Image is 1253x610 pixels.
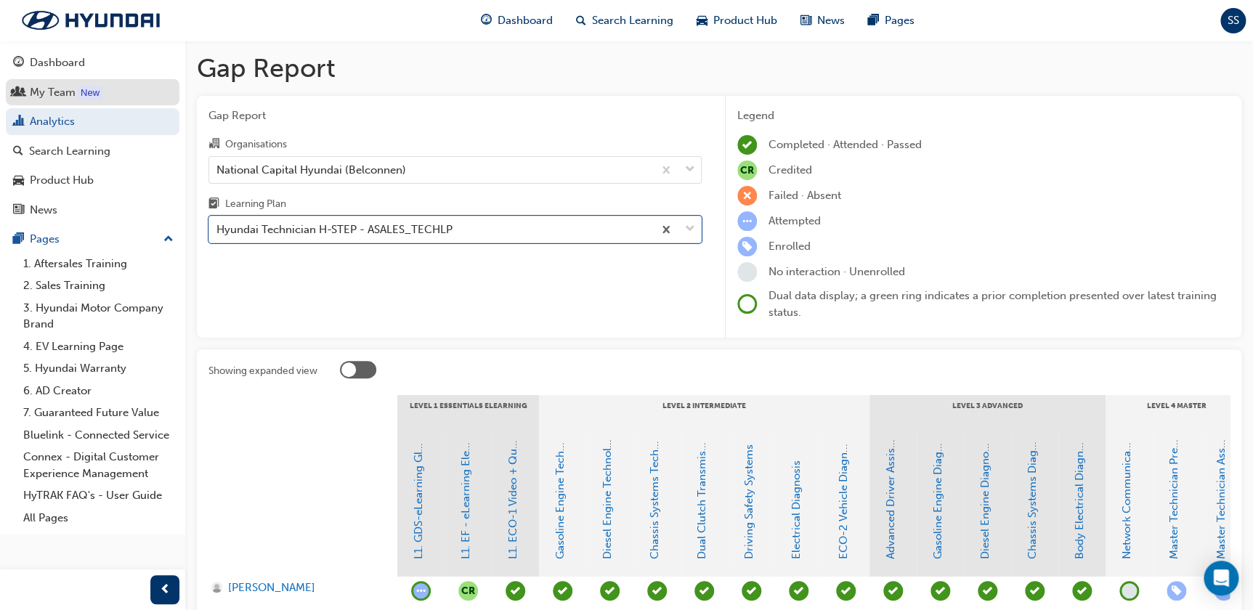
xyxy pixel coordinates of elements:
[769,289,1217,319] span: Dual data display; a green ring indicates a prior completion presented over latest training status.
[17,274,179,297] a: 2. Sales Training
[1167,581,1186,601] span: learningRecordVerb_ENROLL-icon
[769,189,841,202] span: Failed · Absent
[208,107,702,124] span: Gap Report
[208,138,219,151] span: organisation-icon
[13,145,23,158] span: search-icon
[769,214,821,227] span: Attempted
[6,138,179,165] a: Search Learning
[978,439,992,559] a: Diesel Engine Diagnosis
[539,395,869,431] div: LEVEL 2 Intermediate
[930,581,950,601] span: learningRecordVerb_ATTEND-icon
[883,581,903,601] span: learningRecordVerb_ATTEND-icon
[469,6,564,36] a: guage-iconDashboard
[685,6,789,36] a: car-iconProduct Hub
[884,400,897,559] a: Advanced Driver Assist Systems
[228,579,315,596] span: [PERSON_NAME]
[506,581,525,601] span: learningRecordVerb_PASS-icon
[1120,426,1133,559] a: Network Communications
[647,581,667,601] span: learningRecordVerb_ATTEND-icon
[694,581,714,601] span: learningRecordVerb_ATTEND-icon
[6,108,179,135] a: Analytics
[13,174,24,187] span: car-icon
[6,167,179,194] a: Product Hub
[397,395,539,431] div: LEVEL 1 Essentials eLearning
[6,79,179,106] a: My Team
[216,161,406,178] div: National Capital Hyundai (Belconnen)
[1228,12,1239,29] span: SS
[737,135,757,155] span: learningRecordVerb_COMPLETE-icon
[6,46,179,226] button: DashboardMy TeamAnalyticsSearch LearningProduct HubNews
[7,5,174,36] img: Trak
[817,12,845,29] span: News
[17,335,179,358] a: 4. EV Learning Page
[163,230,174,249] span: up-icon
[17,424,179,447] a: Bluelink - Connected Service
[685,160,695,179] span: down-icon
[17,380,179,402] a: 6. AD Creator
[553,416,567,559] a: Gasoline Engine Technology
[869,395,1106,431] div: LEVEL 3 Advanced
[856,6,926,36] a: pages-iconPages
[17,297,179,335] a: 3. Hyundai Motor Company Brand
[1119,581,1139,601] span: learningRecordVerb_NONE-icon
[6,197,179,224] a: News
[737,160,757,180] span: null-icon
[713,12,777,29] span: Product Hub
[458,581,478,601] span: null-icon
[17,507,179,529] a: All Pages
[800,12,811,30] span: news-icon
[1026,424,1039,559] a: Chassis Systems Diagnosis
[30,54,85,71] div: Dashboard
[697,12,707,30] span: car-icon
[742,444,755,559] a: Driving Safety Systems
[978,581,997,601] span: learningRecordVerb_ATTEND-icon
[601,429,614,559] a: Diesel Engine Technology
[225,137,287,152] div: Organisations
[216,221,453,238] div: Hyundai Technician H-STEP - ASALES_TECHLP
[790,460,803,559] a: Electrical Diagnosis
[769,265,905,278] span: No interaction · Unenrolled
[1072,581,1092,601] span: learningRecordVerb_ATTEND-icon
[769,138,922,151] span: Completed · Attended · Passed
[576,12,586,30] span: search-icon
[17,446,179,484] a: Connex - Digital Customer Experience Management
[459,346,472,559] a: L1. EF - eLearning Electrical Fundamentals
[208,198,219,211] span: learningplan-icon
[6,226,179,253] button: Pages
[208,364,317,378] div: Showing expanded view
[789,6,856,36] a: news-iconNews
[737,186,757,206] span: learningRecordVerb_FAIL-icon
[211,579,384,596] a: [PERSON_NAME]
[412,334,425,559] a: L1. GDS-eLearning Global Diagnostic System
[17,402,179,424] a: 7. Guaranteed Future Value
[769,163,812,176] span: Credited
[78,86,102,100] div: Tooltip anchor
[17,484,179,507] a: HyTRAK FAQ's - User Guide
[769,240,811,253] span: Enrolled
[1025,581,1045,601] span: learningRecordVerb_ATTEND-icon
[868,12,879,30] span: pages-icon
[737,211,757,231] span: learningRecordVerb_ATTEMPT-icon
[197,52,1241,84] h1: Gap Report
[553,581,572,601] span: learningRecordVerb_ATTEND-icon
[737,262,757,282] span: learningRecordVerb_NONE-icon
[592,12,673,29] span: Search Learning
[600,581,620,601] span: learningRecordVerb_ATTEND-icon
[685,220,695,239] span: down-icon
[737,237,757,256] span: learningRecordVerb_ENROLL-icon
[837,375,850,559] a: ECO-2 Vehicle Diagnosis and Repair
[13,57,24,70] span: guage-icon
[885,12,915,29] span: Pages
[1073,431,1086,559] a: Body Electrical Diagnosis
[160,581,171,599] span: prev-icon
[13,204,24,217] span: news-icon
[1204,561,1238,595] div: Open Intercom Messenger
[225,197,286,211] div: Learning Plan
[648,415,661,559] a: Chassis Systems Technology
[17,253,179,275] a: 1. Aftersales Training
[1167,399,1180,559] a: Master Technician Pre-Qualifier
[30,231,60,248] div: Pages
[931,426,944,559] a: Gasoline Engine Diagnosis
[742,581,761,601] span: learningRecordVerb_ATTEND-icon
